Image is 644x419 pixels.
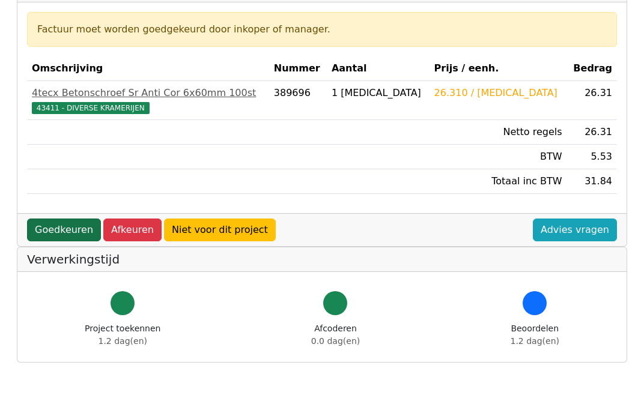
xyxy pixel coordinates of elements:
[27,252,617,267] h5: Verwerkingstijd
[269,81,327,120] td: 389696
[103,219,162,241] a: Afkeuren
[511,322,559,348] div: Beoordelen
[567,56,617,81] th: Bedrag
[332,86,425,100] div: 1 [MEDICAL_DATA]
[567,145,617,169] td: 5.53
[27,219,101,241] a: Goedkeuren
[311,322,360,348] div: Afcoderen
[311,336,360,346] span: 0.0 dag(en)
[567,169,617,194] td: 31.84
[37,22,607,37] div: Factuur moet worden goedgekeurd door inkoper of manager.
[32,102,150,114] span: 43411 - DIVERSE KRAMERIJEN
[430,169,567,194] td: Totaal inc BTW
[430,56,567,81] th: Prijs / eenh.
[434,86,562,100] div: 26.310 / [MEDICAL_DATA]
[164,219,276,241] a: Niet voor dit project
[327,56,430,81] th: Aantal
[430,120,567,145] td: Netto regels
[85,322,160,348] div: Project toekennen
[32,86,264,115] a: 4tecx Betonschroef Sr Anti Cor 6x60mm 100st43411 - DIVERSE KRAMERIJEN
[27,56,269,81] th: Omschrijving
[269,56,327,81] th: Nummer
[511,336,559,346] span: 1.2 dag(en)
[99,336,147,346] span: 1.2 dag(en)
[533,219,617,241] a: Advies vragen
[567,120,617,145] td: 26.31
[567,81,617,120] td: 26.31
[430,145,567,169] td: BTW
[32,86,264,100] div: 4tecx Betonschroef Sr Anti Cor 6x60mm 100st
